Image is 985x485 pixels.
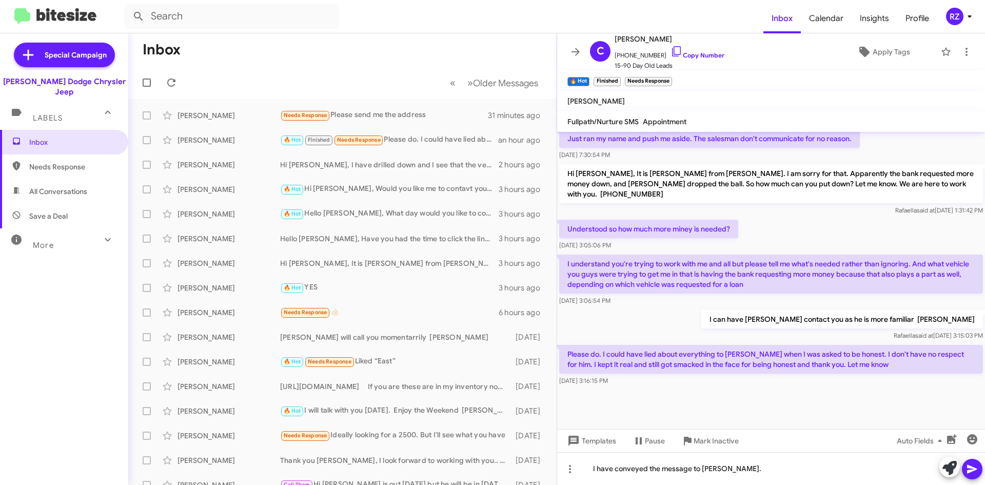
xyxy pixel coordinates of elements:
div: 2 hours ago [499,160,548,170]
span: Save a Deal [29,211,68,221]
div: 3 hours ago [499,184,548,195]
div: [DATE] [510,381,548,392]
p: Hi [PERSON_NAME], It is [PERSON_NAME] from [PERSON_NAME]. I am sorry for that. Apparently the ban... [559,164,983,203]
div: [PERSON_NAME] [178,431,280,441]
span: [DATE] 3:16:15 PM [559,377,608,384]
div: [PERSON_NAME] will call you momentarrily [PERSON_NAME] [280,332,510,342]
span: Pause [645,432,665,450]
div: 👍🏻 [280,306,499,318]
p: I understand you're trying to work with me and all but please tell me what's needed rather than i... [559,255,983,294]
a: Inbox [763,4,801,33]
div: [PERSON_NAME] [178,209,280,219]
div: [PERSON_NAME] [178,357,280,367]
span: Mark Inactive [694,432,739,450]
span: Needs Response [29,162,116,172]
div: [DATE] [510,455,548,465]
span: 🔥 Hot [284,408,301,414]
div: [PERSON_NAME] [178,234,280,244]
a: Copy Number [671,51,724,59]
a: Profile [897,4,937,33]
div: Ideally looking for a 2500. But I'll see what you have [280,430,510,441]
div: [DATE] [510,406,548,416]
span: Apply Tags [873,43,910,61]
span: Special Campaign [45,50,107,60]
div: I will talk with you [DATE]. Enjoy the Weekend [PERSON_NAME] [280,405,510,417]
span: Older Messages [473,77,538,89]
input: Search [124,4,340,29]
button: RZ [937,8,974,25]
div: [DATE] [510,357,548,367]
a: Calendar [801,4,852,33]
div: [PERSON_NAME] [178,332,280,342]
div: Hi [PERSON_NAME], It is [PERSON_NAME] from [PERSON_NAME] Autos in [GEOGRAPHIC_DATA]. We would lov... [280,258,499,268]
span: Rafaella [DATE] 1:31:42 PM [895,206,983,214]
p: Understood so how much more miney is needed? [559,220,738,238]
div: [PERSON_NAME] [178,381,280,392]
div: [PERSON_NAME] [178,258,280,268]
button: Next [461,72,544,93]
div: Please do. I could have lied about everything to [PERSON_NAME] when I was asked to be honest. I d... [280,134,498,146]
span: [PHONE_NUMBER] [615,45,724,61]
small: Needs Response [625,77,672,86]
span: [DATE] 7:30:54 PM [559,151,610,159]
button: Previous [444,72,462,93]
span: Needs Response [284,112,327,119]
div: [DATE] [510,431,548,441]
div: Please send me the address [280,109,488,121]
p: Please do. I could have lied about everything to [PERSON_NAME] when I was asked to be honest. I d... [559,345,983,374]
span: 15-90 Day Old Leads [615,61,724,71]
div: RZ [946,8,963,25]
h1: Inbox [143,42,181,58]
div: [PERSON_NAME] [178,184,280,195]
span: Needs Response [337,137,381,143]
button: Templates [557,432,624,450]
span: [DATE] 3:05:06 PM [559,241,611,249]
div: [URL][DOMAIN_NAME] If you are these are in my inventory now. Just click the link [PERSON_NAME] [280,381,510,392]
span: Templates [565,432,616,450]
span: Needs Response [284,432,327,439]
div: 3 hours ago [499,283,548,293]
div: Hi [PERSON_NAME], Would you like me to contavt you when you return from vacation? Let me know Tha... [280,183,499,195]
button: Apply Tags [831,43,936,61]
div: [PERSON_NAME] [178,110,280,121]
div: [PERSON_NAME] [178,406,280,416]
button: Auto Fields [889,432,954,450]
span: Auto Fields [897,432,946,450]
div: YES [280,282,499,294]
div: [PERSON_NAME] [178,455,280,465]
button: Mark Inactive [673,432,747,450]
div: [PERSON_NAME] [178,283,280,293]
span: [PERSON_NAME] [615,33,724,45]
span: said at [915,332,933,339]
nav: Page navigation example [444,72,544,93]
span: Rafaella [DATE] 3:15:03 PM [894,332,983,339]
a: Special Campaign [14,43,115,67]
div: [PERSON_NAME] [178,135,280,145]
span: Finished [308,137,330,143]
span: 🔥 Hot [284,137,301,143]
div: 3 hours ago [499,234,548,244]
span: [DATE] 3:06:54 PM [559,297,610,304]
div: an hour ago [498,135,548,145]
span: 🔥 Hot [284,284,301,291]
small: Finished [594,77,620,86]
span: » [467,76,473,89]
div: [PERSON_NAME] [178,307,280,318]
span: Needs Response [308,358,351,365]
div: Liked “East” [280,356,510,367]
small: 🔥 Hot [567,77,589,86]
span: 🔥 Hot [284,358,301,365]
span: [PERSON_NAME] [567,96,625,106]
div: I have conveyed the message to [PERSON_NAME]. [557,452,985,485]
span: Fullpath/Nurture SMS [567,117,639,126]
p: Just ran my name and push me aside. The salesman don't communicate for no reason. [559,129,860,148]
div: Hi [PERSON_NAME], I have drilled down and I see that the vehicle is priced right to sell. Sometim... [280,160,499,170]
span: More [33,241,54,250]
p: I can have [PERSON_NAME] contact you as he is more familiar [PERSON_NAME] [701,310,983,328]
a: Insights [852,4,897,33]
span: 🔥 Hot [284,210,301,217]
div: Hello [PERSON_NAME], Have you had the time to click the link I have provided? Let me know [PERSON... [280,234,499,244]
